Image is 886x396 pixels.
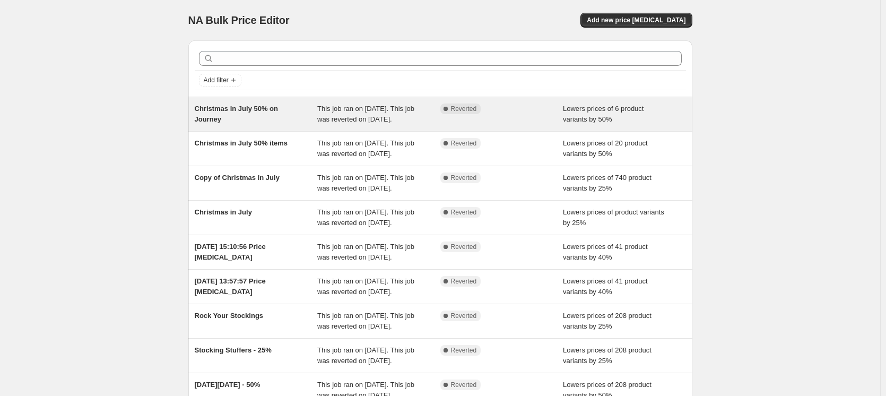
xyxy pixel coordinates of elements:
[317,105,414,123] span: This job ran on [DATE]. This job was reverted on [DATE].
[451,346,477,355] span: Reverted
[195,381,260,389] span: [DATE][DATE] - 50%
[317,174,414,192] span: This job ran on [DATE]. This job was reverted on [DATE].
[451,277,477,286] span: Reverted
[317,139,414,158] span: This job ran on [DATE]. This job was reverted on [DATE].
[563,312,652,330] span: Lowers prices of 208 product variants by 25%
[563,277,648,296] span: Lowers prices of 41 product variants by 40%
[195,208,252,216] span: Christmas in July
[451,174,477,182] span: Reverted
[317,312,414,330] span: This job ran on [DATE]. This job was reverted on [DATE].
[317,208,414,227] span: This job ran on [DATE]. This job was reverted on [DATE].
[188,14,290,26] span: NA Bulk Price Editor
[317,243,414,261] span: This job ran on [DATE]. This job was reverted on [DATE].
[563,174,652,192] span: Lowers prices of 740 product variants by 25%
[195,346,272,354] span: Stocking Stuffers - 25%
[317,346,414,365] span: This job ran on [DATE]. This job was reverted on [DATE].
[587,16,685,24] span: Add new price [MEDICAL_DATA]
[451,208,477,217] span: Reverted
[563,243,648,261] span: Lowers prices of 41 product variants by 40%
[563,208,664,227] span: Lowers prices of product variants by 25%
[195,105,279,123] span: Christmas in July 50% on Journey
[199,74,241,87] button: Add filter
[451,139,477,148] span: Reverted
[204,76,229,84] span: Add filter
[195,243,266,261] span: [DATE] 15:10:56 Price [MEDICAL_DATA]
[451,105,477,113] span: Reverted
[317,277,414,296] span: This job ran on [DATE]. This job was reverted on [DATE].
[195,312,264,320] span: Rock Your Stockings
[451,381,477,389] span: Reverted
[563,346,652,365] span: Lowers prices of 208 product variants by 25%
[451,312,477,320] span: Reverted
[195,139,288,147] span: Christmas in July 50% items
[195,174,280,182] span: Copy of Christmas in July
[451,243,477,251] span: Reverted
[580,13,692,28] button: Add new price [MEDICAL_DATA]
[563,105,644,123] span: Lowers prices of 6 product variants by 50%
[563,139,648,158] span: Lowers prices of 20 product variants by 50%
[195,277,266,296] span: [DATE] 13:57:57 Price [MEDICAL_DATA]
